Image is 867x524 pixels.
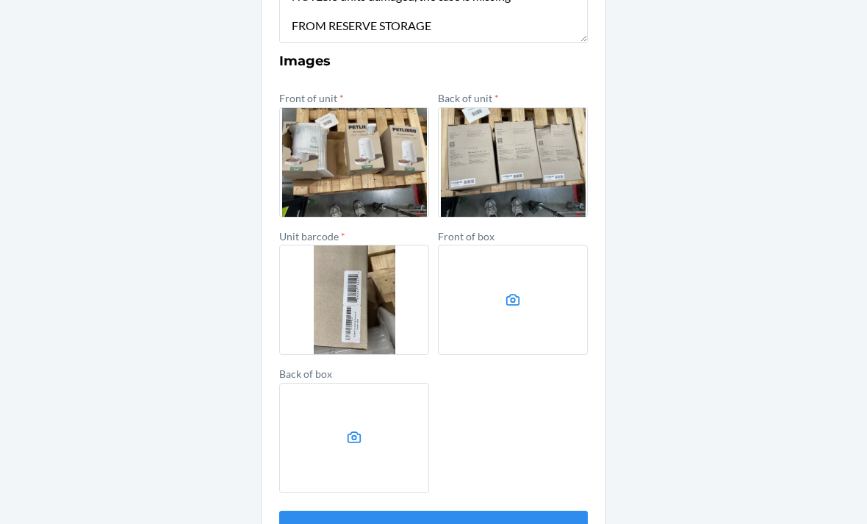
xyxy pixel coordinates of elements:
label: Front of box [438,230,494,243]
label: Back of unit [438,92,499,104]
h3: Images [279,51,588,71]
label: Unit barcode [279,230,345,243]
label: Front of unit [279,92,344,104]
label: Back of box [279,367,332,380]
